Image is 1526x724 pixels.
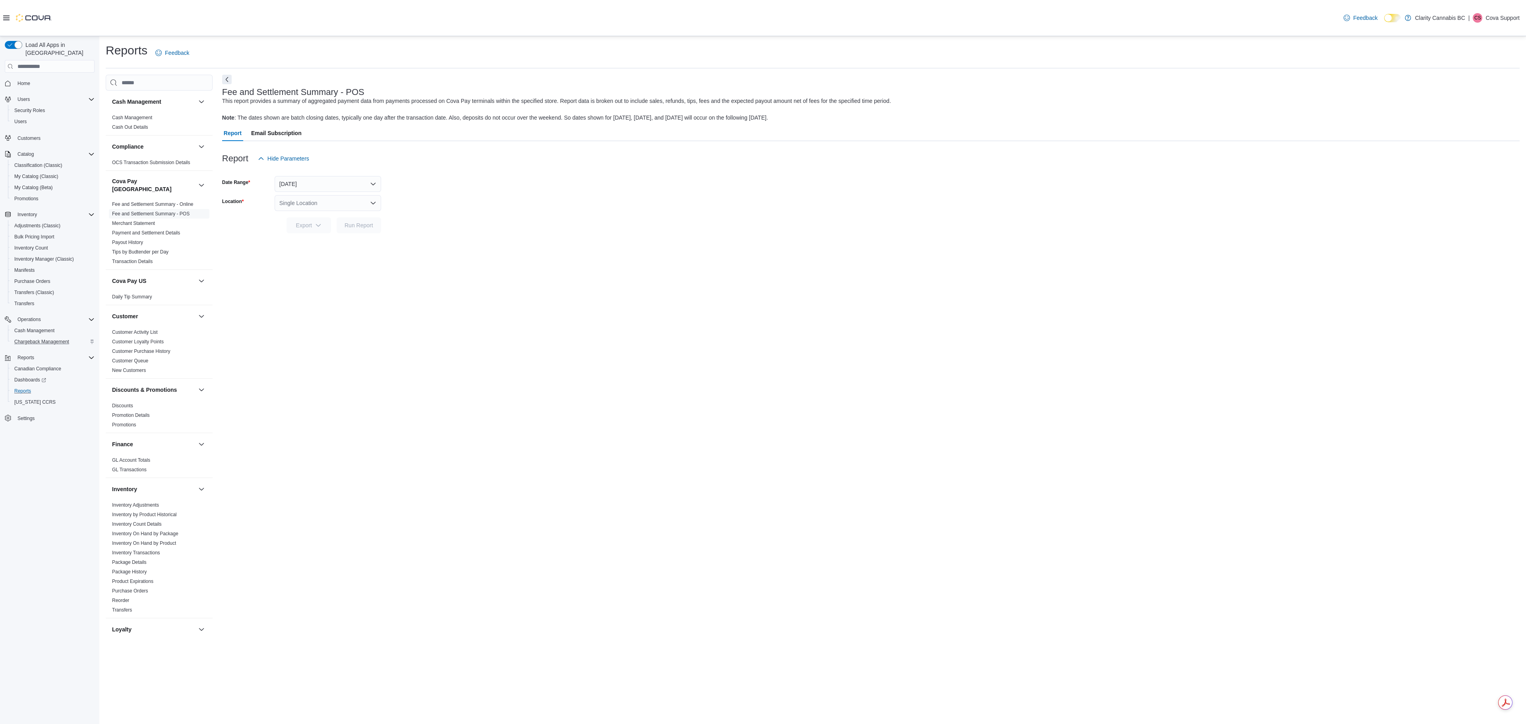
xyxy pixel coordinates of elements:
span: Load All Apps in [GEOGRAPHIC_DATA] [22,41,95,57]
span: Cash Management [11,326,95,335]
span: Inventory Count Details [112,521,162,527]
b: Note [222,114,234,121]
a: Reports [11,386,34,396]
button: Operations [2,314,98,325]
a: Reorder [112,598,129,603]
button: Chargeback Management [8,336,98,347]
a: Fee and Settlement Summary - Online [112,201,194,207]
span: Reports [14,353,95,362]
a: OCS Transaction Submission Details [112,160,190,165]
h3: Finance [112,440,133,448]
a: Dashboards [8,374,98,385]
label: Location [222,198,244,205]
span: Tips by Budtender per Day [112,249,168,255]
button: [US_STATE] CCRS [8,397,98,408]
p: Cova Support [1485,13,1520,23]
button: Home [2,77,98,89]
button: [DATE] [275,176,381,192]
button: Cash Management [112,98,195,106]
span: Canadian Compliance [11,364,95,374]
span: Chargeback Management [14,339,69,345]
a: Bulk Pricing Import [11,232,58,242]
span: Cash Management [14,327,54,334]
button: Inventory [2,209,98,220]
span: Home [17,80,30,87]
h3: Loyalty [112,625,132,633]
div: Cova Pay US [106,292,213,305]
span: GL Account Totals [112,457,150,463]
button: Transfers [8,298,98,309]
button: Compliance [197,142,206,151]
span: Package Details [112,559,147,565]
a: Promotions [112,422,136,428]
button: Loyalty [112,625,195,633]
button: Customer [197,312,206,321]
span: Promotion Details [112,412,150,418]
span: Payment and Settlement Details [112,230,180,236]
span: Transfers [112,607,132,613]
div: Compliance [106,158,213,170]
button: Bulk Pricing Import [8,231,98,242]
span: Reports [17,354,34,361]
a: Customers [14,134,44,143]
a: Canadian Compliance [11,364,64,374]
a: Inventory by Product Historical [112,512,177,517]
span: Canadian Compliance [14,366,61,372]
div: Finance [106,455,213,478]
button: Hide Parameters [255,151,312,166]
button: Manifests [8,265,98,276]
span: Purchase Orders [14,278,50,285]
span: Adjustments (Classic) [14,223,60,229]
span: Cash Management [112,114,152,121]
button: Transfers (Classic) [8,287,98,298]
a: New Customers [112,368,146,373]
span: Operations [14,315,95,324]
button: Canadian Compliance [8,363,98,374]
button: Loyalty [197,625,206,634]
div: Inventory [106,500,213,618]
span: Purchase Orders [11,277,95,286]
a: Home [14,79,33,88]
button: Customer [112,312,195,320]
h3: Compliance [112,143,143,151]
button: Reports [2,352,98,363]
span: Transfers (Classic) [14,289,54,296]
span: Run Report [345,221,373,229]
span: Package History [112,569,147,575]
button: Inventory Count [8,242,98,254]
a: Product Expirations [112,579,153,584]
span: Reorder [112,597,129,604]
span: Payout History [112,239,143,246]
a: Feedback [1340,10,1381,26]
span: Washington CCRS [11,397,95,407]
a: Promotion Details [112,412,150,418]
h3: Cova Pay US [112,277,146,285]
span: Operations [17,316,41,323]
button: Export [287,217,331,233]
a: Purchase Orders [112,588,148,594]
a: Feedback [152,45,192,61]
a: Cash Out Details [112,124,148,130]
span: Customers [17,135,41,141]
span: Inventory [14,210,95,219]
img: Cova [16,14,52,22]
span: Customer Loyalty Points [112,339,164,345]
a: Inventory Adjustments [112,502,159,508]
h3: Customer [112,312,138,320]
a: Inventory Transactions [112,550,160,556]
a: Customer Activity List [112,329,158,335]
a: Manifests [11,265,38,275]
span: Reports [11,386,95,396]
span: Settings [17,415,35,422]
button: Run Report [337,217,381,233]
a: Merchant Statement [112,221,155,226]
a: Discounts [112,403,133,408]
a: Customer Purchase History [112,348,170,354]
span: Security Roles [11,106,95,115]
button: Reports [8,385,98,397]
span: Inventory On Hand by Product [112,540,176,546]
input: Dark Mode [1384,14,1401,22]
nav: Complex example [5,74,95,445]
span: Users [14,118,27,125]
